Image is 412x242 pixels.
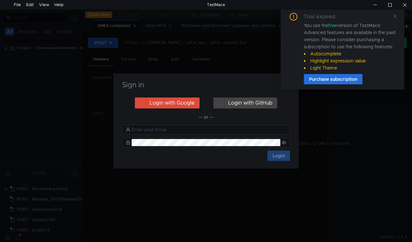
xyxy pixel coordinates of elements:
[122,113,290,121] div: — or —
[121,81,291,89] h3: Sign in
[304,22,397,71] div: You use the version of TestMace. Advanced features are available in the paid version. Please cons...
[304,74,362,84] button: Purchase subscription
[304,57,397,64] li: Highlight expression value
[135,98,200,108] button: Login with Google
[304,13,343,21] div: Trial expired
[132,126,286,133] input: Enter your Email
[213,98,277,108] button: Login with GitHub
[328,23,337,28] span: free
[304,64,397,71] li: Light Theme
[304,50,397,57] li: Autocomplete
